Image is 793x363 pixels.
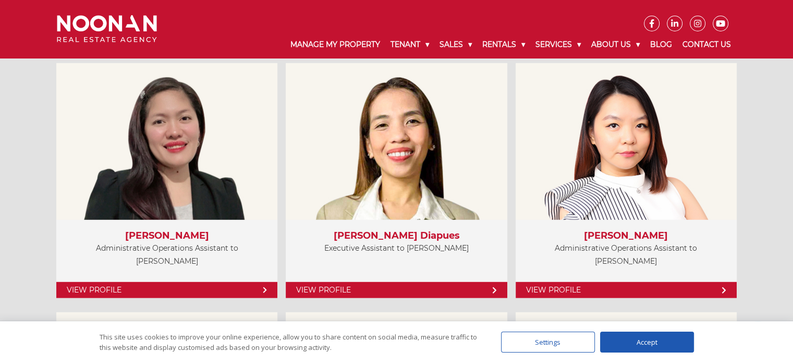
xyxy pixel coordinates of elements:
[56,282,277,298] a: View Profile
[645,31,677,58] a: Blog
[286,282,507,298] a: View Profile
[296,242,496,255] p: Executive Assistant to [PERSON_NAME]
[586,31,645,58] a: About Us
[516,282,737,298] a: View Profile
[530,31,586,58] a: Services
[477,31,530,58] a: Rentals
[285,31,385,58] a: Manage My Property
[600,332,694,353] div: Accept
[57,15,157,43] img: Noonan Real Estate Agency
[677,31,736,58] a: Contact Us
[434,31,477,58] a: Sales
[526,230,726,242] h3: [PERSON_NAME]
[100,332,480,353] div: This site uses cookies to improve your online experience, allow you to share content on social me...
[67,230,267,242] h3: [PERSON_NAME]
[296,230,496,242] h3: [PERSON_NAME] Diapues
[67,242,267,268] p: Administrative Operations Assistant to [PERSON_NAME]
[501,332,595,353] div: Settings
[526,242,726,268] p: Administrative Operations Assistant to [PERSON_NAME]
[385,31,434,58] a: Tenant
